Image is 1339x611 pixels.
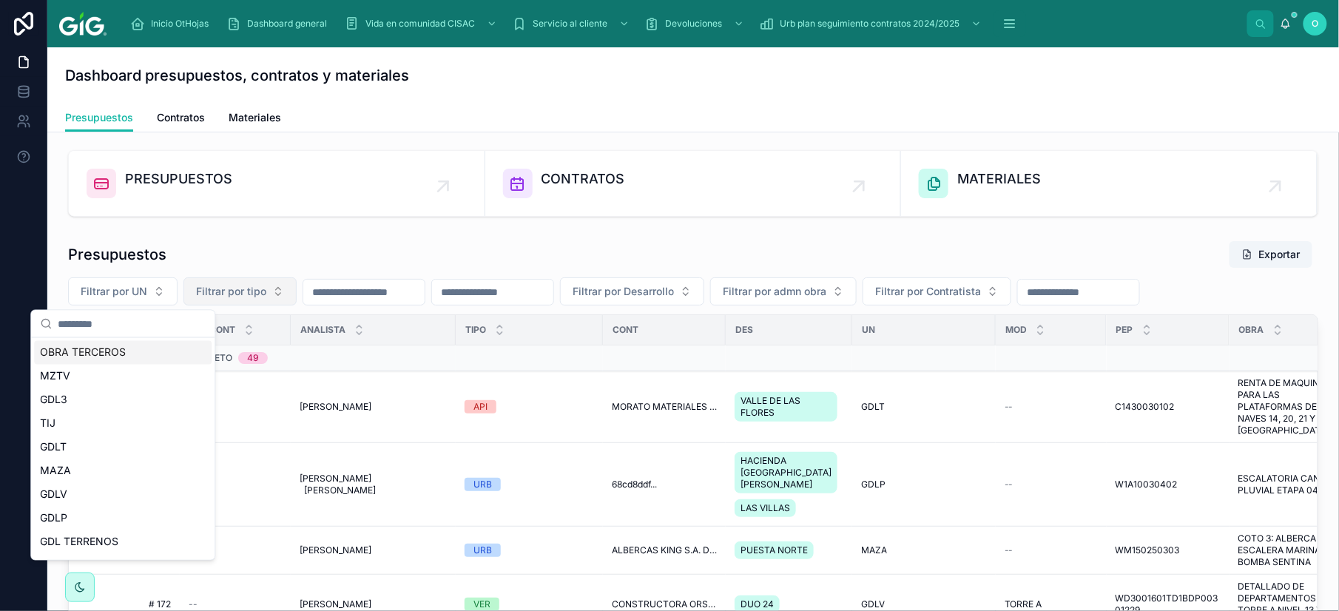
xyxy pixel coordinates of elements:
span: Urb plan seguimiento contratos 2024/2025 [780,18,959,30]
a: ✅ [189,401,282,413]
a: W1A10030402 [1116,479,1221,490]
span: GDLV [861,598,885,610]
a: PRESUPUESTOS [69,151,485,216]
div: Suggestions [31,338,215,560]
span: DUO 24 [741,598,774,610]
span: Filtrar por admn obra [723,284,826,299]
span: GDLT [861,401,885,413]
a: Materiales [229,104,281,134]
span: Des [735,324,753,336]
span: Cont [613,324,638,336]
a: GDLT [861,401,987,413]
a: PUESTA NORTE [735,539,843,562]
span: Materiales [229,110,281,125]
span: VALLE DE LAS FLORES [741,395,832,419]
span: Vida en comunidad CISAC [365,18,475,30]
button: Select Button [710,277,857,305]
span: -- [189,598,198,610]
span: Presupuestos [65,110,133,125]
span: Servicio al cliente [533,18,607,30]
span: Analista [300,324,345,336]
span: CONTRATOS [542,169,625,189]
a: Vida en comunidad CISAC [340,10,505,37]
a: [PERSON_NAME] [300,598,447,610]
a: MATERIALES [901,151,1318,216]
img: App logo [59,12,107,36]
div: API [473,400,488,413]
a: [PERSON_NAME] [300,544,447,556]
a: CONSTRUCTORA ORSAN 2300001845 [612,598,717,610]
div: scrollable content [118,7,1247,40]
span: PEP [1116,324,1133,336]
a: HACIENDA [GEOGRAPHIC_DATA][PERSON_NAME]LAS VILLAS [735,449,843,520]
a: Contratos [157,104,205,134]
a: URB [465,544,594,557]
span: WM150250303 [1116,544,1180,556]
span: C1430030102 [1116,401,1175,413]
a: Urb plan seguimiento contratos 2024/2025 [755,10,989,37]
span: Contratos [157,110,205,125]
span: UN [862,324,875,336]
span: TIJ [40,416,55,431]
span: 68cd8ddf... [612,479,657,490]
a: 68cd8ddf... [612,479,717,490]
span: GDLP [861,479,886,490]
span: MZTV [40,369,70,384]
span: MATERIALES [957,169,1041,189]
a: ✅ [189,544,282,556]
span: TIPO [465,324,486,336]
span: PRESUPUESTOS [125,169,232,189]
a: -- [1005,544,1098,556]
span: MAZA [861,544,887,556]
span: HACIENDA [GEOGRAPHIC_DATA][PERSON_NAME] [741,455,832,490]
span: Filtrar por Contratista [875,284,981,299]
span: LAS VILLAS [741,502,790,514]
div: URB [473,478,492,491]
span: -- [1005,479,1013,490]
span: GDLT [40,440,67,455]
span: TORRE A [1005,598,1042,610]
button: Select Button [863,277,1011,305]
a: ALBERCAS KING S.A. DE C.V. 2400000013 [612,544,717,556]
span: -- [1005,401,1013,413]
a: CONTRATOS [485,151,902,216]
span: Filtrar por tipo [196,284,266,299]
a: MAZA [861,544,987,556]
span: Filtrar por UN [81,284,147,299]
a: API [465,400,594,413]
div: 49 [247,352,259,364]
span: GDLV [40,487,67,502]
a: GDLP [861,479,987,490]
div: URB [473,544,492,557]
span: O [1312,18,1319,30]
span: Devoluciones [665,18,722,30]
a: VALLE DE LAS FLORES [735,389,843,425]
a: # 172 [87,598,171,610]
a: WM150250303 [1116,544,1221,556]
a: Devoluciones [640,10,752,37]
span: AGS [40,558,61,573]
a: MORATO MATERIALES 2400009515 [612,401,717,413]
a: URB [465,478,594,491]
span: GDL3 [40,393,67,408]
span: OBRA [1239,324,1264,336]
a: Inicio OtHojas [126,10,219,37]
a: Dashboard general [222,10,337,37]
span: [PERSON_NAME] [300,401,371,413]
span: GDL TERRENOS [40,535,118,550]
a: VER [465,598,594,611]
h1: Presupuestos [68,244,166,265]
a: GDLV [861,598,987,610]
span: GDLP [40,511,67,526]
span: W1A10030402 [1116,479,1178,490]
a: -- [1005,479,1098,490]
a: C1430030102 [1116,401,1221,413]
span: PUESTA NORTE [741,544,808,556]
a: -- [189,598,282,610]
span: Inicio OtHojas [151,18,209,30]
a: Presupuestos [65,104,133,132]
a: ✅ [189,479,282,490]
